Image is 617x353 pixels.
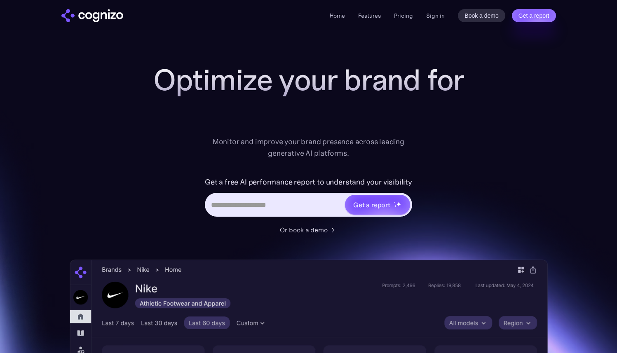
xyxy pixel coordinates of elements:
h1: Optimize your brand for [144,63,474,96]
img: star [394,205,397,208]
a: Book a demo [458,9,505,22]
a: Get a reportstarstarstar [344,194,411,215]
div: Monitor and improve your brand presence across leading generative AI platforms. [207,136,410,159]
div: Or book a demo [280,225,328,235]
a: Home [330,12,345,19]
a: Get a report [512,9,556,22]
div: Get a report [353,200,390,210]
a: Or book a demo [280,225,338,235]
a: Features [358,12,381,19]
img: star [396,201,401,207]
img: star [394,202,395,203]
a: Sign in [426,11,445,21]
label: Get a free AI performance report to understand your visibility [205,175,412,189]
img: cognizo logo [61,9,123,22]
form: Hero URL Input Form [205,175,412,221]
a: home [61,9,123,22]
a: Pricing [394,12,413,19]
